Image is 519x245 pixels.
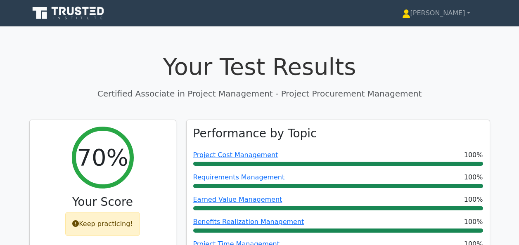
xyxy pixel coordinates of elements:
a: Requirements Management [193,173,285,181]
a: [PERSON_NAME] [382,5,490,21]
div: Keep practicing! [65,212,140,236]
span: 100% [464,172,483,182]
a: Earned Value Management [193,196,282,203]
h3: Performance by Topic [193,127,317,141]
span: 100% [464,195,483,205]
span: 100% [464,150,483,160]
h3: Your Score [36,195,169,209]
h1: Your Test Results [29,53,490,80]
span: 100% [464,217,483,227]
a: Project Cost Management [193,151,278,159]
a: Benefits Realization Management [193,218,304,226]
p: Certified Associate in Project Management - Project Procurement Management [29,87,490,100]
h2: 70% [77,144,128,171]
